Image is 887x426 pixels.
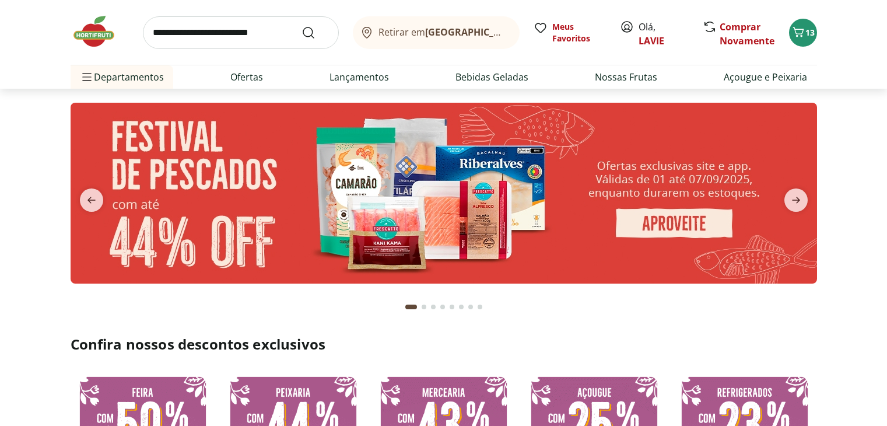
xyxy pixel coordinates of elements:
button: Retirar em[GEOGRAPHIC_DATA]/[GEOGRAPHIC_DATA] [353,16,520,49]
button: Go to page 6 from fs-carousel [457,293,466,321]
button: previous [71,188,113,212]
span: 13 [805,27,815,38]
a: Meus Favoritos [534,21,606,44]
span: Departamentos [80,63,164,91]
button: Go to page 7 from fs-carousel [466,293,475,321]
a: Comprar Novamente [720,20,774,47]
a: Nossas Frutas [595,70,657,84]
span: Meus Favoritos [552,21,606,44]
button: next [775,188,817,212]
button: Current page from fs-carousel [403,293,419,321]
input: search [143,16,339,49]
span: Olá, [639,20,690,48]
span: Retirar em [378,27,507,37]
a: Bebidas Geladas [455,70,528,84]
button: Go to page 3 from fs-carousel [429,293,438,321]
a: Açougue e Peixaria [724,70,807,84]
a: LAVIE [639,34,664,47]
button: Go to page 4 from fs-carousel [438,293,447,321]
button: Go to page 2 from fs-carousel [419,293,429,321]
button: Menu [80,63,94,91]
button: Go to page 5 from fs-carousel [447,293,457,321]
a: Ofertas [230,70,263,84]
button: Go to page 8 from fs-carousel [475,293,485,321]
a: Lançamentos [329,70,389,84]
b: [GEOGRAPHIC_DATA]/[GEOGRAPHIC_DATA] [425,26,622,39]
img: pescados [71,103,817,284]
img: Hortifruti [71,14,129,49]
h2: Confira nossos descontos exclusivos [71,335,817,354]
button: Carrinho [789,19,817,47]
button: Submit Search [301,26,329,40]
